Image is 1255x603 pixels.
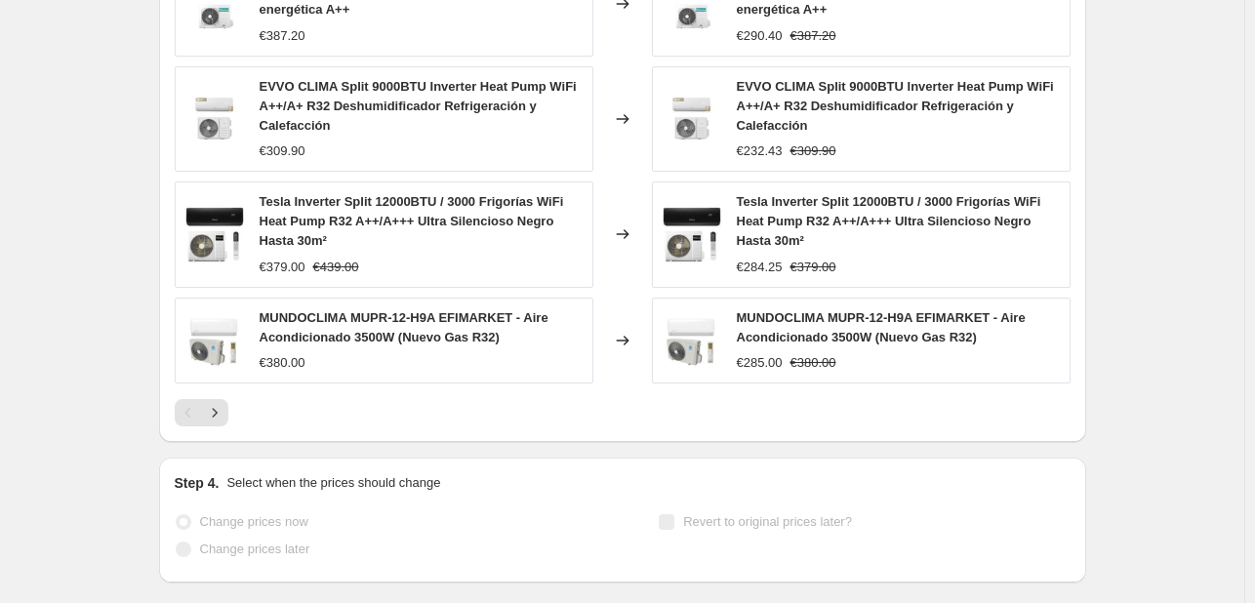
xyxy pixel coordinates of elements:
span: EVVO CLIMA Split 9000BTU Inverter Heat Pump WiFi A++/A+ R32 Deshumidificador Refrigeración y Cale... [260,79,577,133]
div: €387.20 [260,26,305,46]
div: €232.43 [737,141,783,161]
span: EVVO CLIMA Split 9000BTU Inverter Heat Pump WiFi A++/A+ R32 Deshumidificador Refrigeración y Cale... [737,79,1054,133]
strike: €380.00 [790,353,836,373]
img: 61qb0R2OcdL_80x.jpg [185,205,244,263]
img: 519IjkCj_ML_80x.jpg [185,311,244,370]
p: Select when the prices should change [226,473,440,493]
div: €309.90 [260,141,305,161]
img: 51dTAaFya9L_80x.jpg [185,90,244,148]
nav: Pagination [175,399,228,426]
span: MUNDOCLIMA MUPR-12-H9A EFIMARKET - Aire Acondicionado 3500W (Nuevo Gas R32) [260,310,548,344]
div: €380.00 [260,353,305,373]
div: €285.00 [737,353,783,373]
span: Revert to original prices later? [683,514,852,529]
div: €284.25 [737,258,783,277]
strike: €387.20 [790,26,836,46]
strike: €309.90 [790,141,836,161]
span: Tesla Inverter Split 12000BTU / 3000 Frigorías WiFi Heat Pump R32 A++/A+++ Ultra Silencioso Negro... [260,194,564,248]
h2: Step 4. [175,473,220,493]
img: 61qb0R2OcdL_80x.jpg [663,205,721,263]
strike: €439.00 [313,258,359,277]
span: MUNDOCLIMA MUPR-12-H9A EFIMARKET - Aire Acondicionado 3500W (Nuevo Gas R32) [737,310,1026,344]
span: Change prices later [200,542,310,556]
div: €379.00 [260,258,305,277]
span: Tesla Inverter Split 12000BTU / 3000 Frigorías WiFi Heat Pump R32 A++/A+++ Ultra Silencioso Negro... [737,194,1041,248]
button: Next [201,399,228,426]
img: 51dTAaFya9L_80x.jpg [663,90,721,148]
span: Change prices now [200,514,308,529]
div: €290.40 [737,26,783,46]
img: 519IjkCj_ML_80x.jpg [663,311,721,370]
strike: €379.00 [790,258,836,277]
